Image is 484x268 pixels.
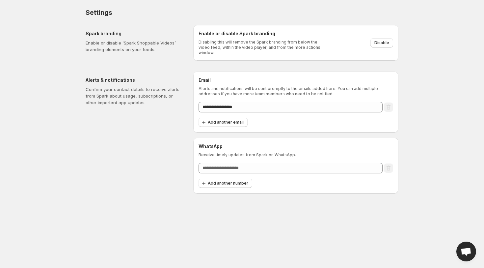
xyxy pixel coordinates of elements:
[370,38,393,47] button: Disable
[199,77,393,83] h6: Email
[86,77,183,83] h5: Alerts & notifications
[199,143,393,150] h6: WhatsApp
[86,9,112,16] span: Settings
[199,86,393,97] p: Alerts and notifications will be sent promptly to the emails added here. You can add multiple add...
[199,152,393,158] p: Receive timely updates from Spark on WhatsApp.
[208,120,244,125] span: Add another email
[199,179,252,188] button: Add another number
[86,40,183,53] p: Enable or disable ‘Spark Shoppable Videos’ branding elements on your feeds.
[199,40,325,55] p: Disabling this will remove the Spark branding from below the video feed, within the video player,...
[374,40,389,45] span: Disable
[86,86,183,106] p: Confirm your contact details to receive alerts from Spark about usage, subscriptions, or other im...
[208,181,248,186] span: Add another number
[86,30,183,37] h5: Spark branding
[199,30,325,37] h6: Enable or disable Spark branding
[456,242,476,261] a: Open chat
[199,118,248,127] button: Add another email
